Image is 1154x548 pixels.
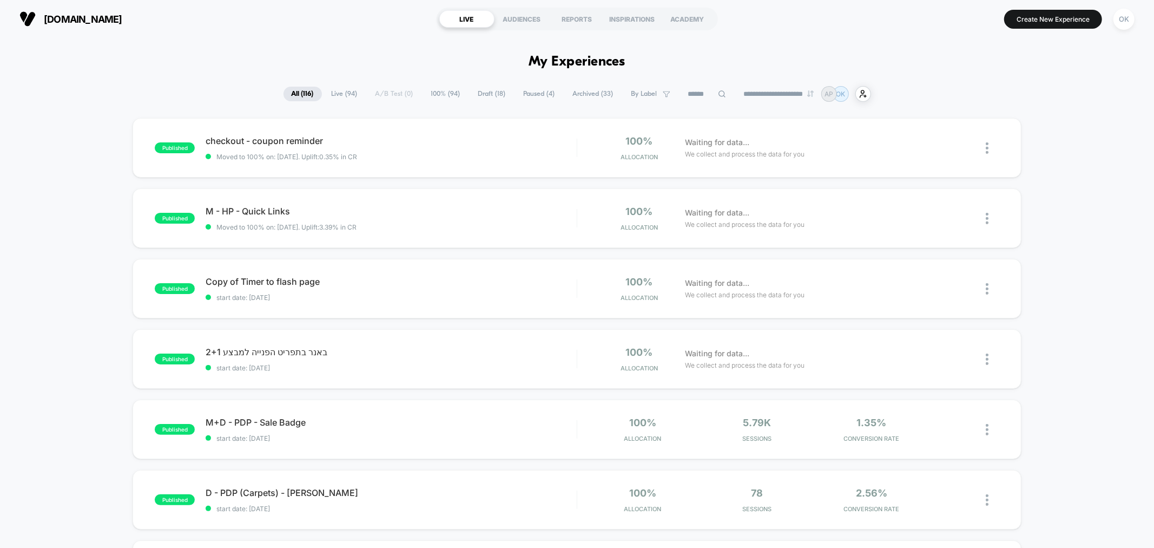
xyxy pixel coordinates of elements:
[565,87,622,101] span: Archived ( 33 )
[986,142,988,154] img: close
[703,505,812,513] span: Sessions
[1113,9,1135,30] div: OK
[986,494,988,506] img: close
[986,213,988,224] img: close
[155,142,195,153] span: published
[703,435,812,442] span: Sessions
[626,206,653,217] span: 100%
[529,54,625,70] h1: My Experiences
[216,223,357,231] span: Moved to 100% on: [DATE] . Uplift: 3.39% in CR
[685,277,749,289] span: Waiting for data...
[743,417,771,428] span: 5.79k
[283,87,322,101] span: All ( 116 )
[155,424,195,435] span: published
[621,294,658,302] span: Allocation
[685,149,804,159] span: We collect and process the data for you
[624,435,662,442] span: Allocation
[685,348,749,360] span: Waiting for data...
[206,487,576,498] span: D - PDP (Carpets) - [PERSON_NAME]
[629,417,656,428] span: 100%
[206,434,576,442] span: start date: [DATE]
[629,487,656,499] span: 100%
[817,435,926,442] span: CONVERSION RATE
[986,354,988,365] img: close
[856,487,887,499] span: 2.56%
[685,207,749,219] span: Waiting for data...
[836,90,846,98] p: OK
[206,505,576,513] span: start date: [DATE]
[621,364,658,372] span: Allocation
[621,224,658,231] span: Allocation
[626,347,653,358] span: 100%
[494,10,550,28] div: AUDIENCES
[155,354,195,364] span: published
[685,290,804,300] span: We collect and process the data for you
[470,87,514,101] span: Draft ( 18 )
[751,487,763,499] span: 78
[1110,8,1138,30] button: OK
[605,10,660,28] div: INSPIRATIONS
[206,276,576,287] span: Copy of Timer to flash page
[155,283,195,294] span: published
[986,283,988,295] img: close
[324,87,366,101] span: Live ( 94 )
[206,364,576,372] span: start date: [DATE]
[44,14,122,25] span: [DOMAIN_NAME]
[423,87,469,101] span: 100% ( 94 )
[16,10,126,28] button: [DOMAIN_NAME]
[626,276,653,288] span: 100%
[439,10,494,28] div: LIVE
[621,153,658,161] span: Allocation
[155,213,195,224] span: published
[216,153,357,161] span: Moved to 100% on: [DATE] . Uplift: 0.35% in CR
[516,87,563,101] span: Paused ( 4 )
[631,90,657,98] span: By Label
[155,494,195,505] span: published
[807,90,814,97] img: end
[626,135,653,147] span: 100%
[986,424,988,435] img: close
[817,505,926,513] span: CONVERSION RATE
[206,293,576,302] span: start date: [DATE]
[685,219,804,230] span: We collect and process the data for you
[624,505,662,513] span: Allocation
[206,347,576,357] span: באנר בתפריט הפנייה למבצע 2+1
[685,136,749,148] span: Waiting for data...
[1004,10,1102,29] button: Create New Experience
[660,10,715,28] div: ACADEMY
[19,11,36,27] img: Visually logo
[206,417,576,428] span: M+D - PDP - Sale Badge
[857,417,887,428] span: 1.35%
[206,135,576,146] span: checkout - coupon reminder
[550,10,605,28] div: REPORTS
[685,360,804,370] span: We collect and process the data for you
[825,90,833,98] p: AP
[206,206,576,217] span: M - HP - Quick Links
